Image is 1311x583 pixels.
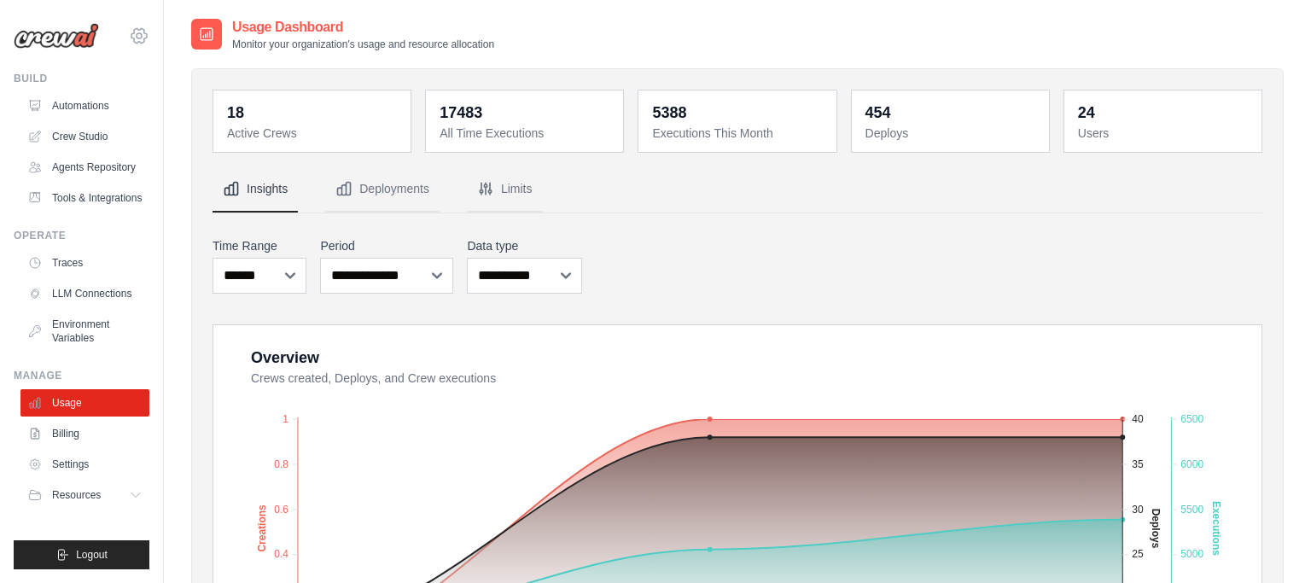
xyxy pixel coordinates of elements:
[14,369,149,382] div: Manage
[251,370,1241,387] dt: Crews created, Deploys, and Crew executions
[20,154,149,181] a: Agents Repository
[325,166,440,213] button: Deployments
[652,101,686,125] div: 5388
[1132,458,1144,469] tspan: 35
[232,17,494,38] h2: Usage Dashboard
[274,548,288,560] tspan: 0.4
[865,125,1039,142] dt: Deploys
[1180,412,1203,424] tspan: 6500
[20,249,149,277] a: Traces
[14,23,99,49] img: Logo
[213,166,298,213] button: Insights
[652,125,825,142] dt: Executions This Month
[1180,458,1203,469] tspan: 6000
[14,540,149,569] button: Logout
[1132,548,1144,560] tspan: 25
[20,280,149,307] a: LLM Connections
[213,237,306,254] label: Time Range
[274,458,288,469] tspan: 0.8
[440,101,482,125] div: 17483
[20,92,149,120] a: Automations
[227,125,400,142] dt: Active Crews
[1132,412,1144,424] tspan: 40
[20,184,149,212] a: Tools & Integrations
[467,166,543,213] button: Limits
[14,229,149,242] div: Operate
[20,123,149,150] a: Crew Studio
[20,389,149,417] a: Usage
[283,412,288,424] tspan: 1
[227,101,244,125] div: 18
[213,166,1262,213] nav: Tabs
[865,101,891,125] div: 454
[20,311,149,352] a: Environment Variables
[256,504,268,552] text: Creations
[320,237,453,254] label: Period
[1078,101,1095,125] div: 24
[1210,501,1222,556] text: Executions
[20,481,149,509] button: Resources
[232,38,494,51] p: Monitor your organization's usage and resource allocation
[467,237,581,254] label: Data type
[440,125,613,142] dt: All Time Executions
[76,548,108,562] span: Logout
[251,346,319,370] div: Overview
[1180,548,1203,560] tspan: 5000
[20,451,149,478] a: Settings
[274,503,288,515] tspan: 0.6
[20,420,149,447] a: Billing
[1132,503,1144,515] tspan: 30
[52,488,101,502] span: Resources
[14,72,149,85] div: Build
[1078,125,1251,142] dt: Users
[1150,508,1162,548] text: Deploys
[1180,503,1203,515] tspan: 5500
